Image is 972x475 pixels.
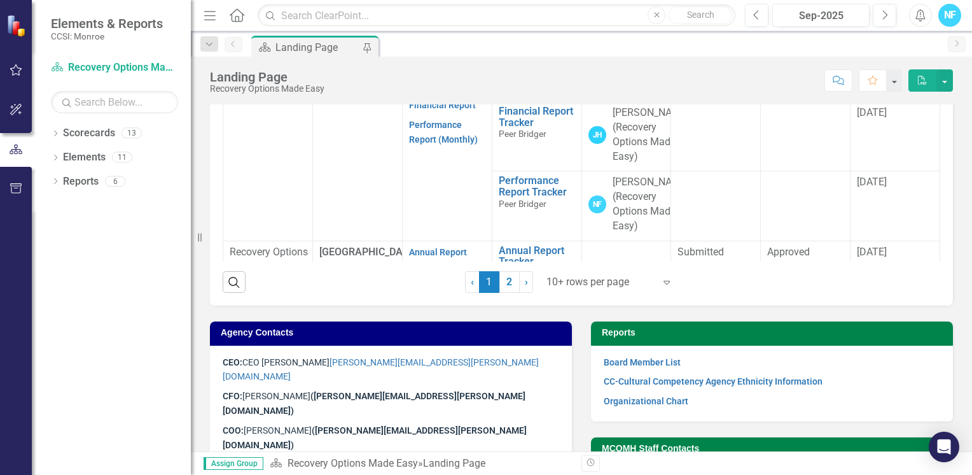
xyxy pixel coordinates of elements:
a: CC-Cultural Competency Agency Ethnicity Information [604,376,823,386]
input: Search Below... [51,91,178,113]
a: 2 [499,271,520,293]
a: Organizational Chart [604,396,688,406]
div: Landing Page [423,457,485,469]
span: Peer Bridger [499,129,546,139]
td: Double-Click to Edit [761,171,850,241]
a: Reports [63,174,99,189]
span: ‹ [471,276,474,288]
span: › [525,276,528,288]
span: [DATE] [857,106,887,118]
div: Landing Page [275,39,359,55]
a: Scorecards [63,126,115,141]
span: [GEOGRAPHIC_DATA] [319,246,417,258]
h3: MCOMH Staff Contacts [602,444,947,453]
span: [DATE] [857,246,887,258]
a: Recovery Options Made Easy [288,457,418,469]
td: Double-Click to Edit Right Click for Context Menu [492,171,581,241]
div: 11 [112,152,132,163]
td: Double-Click to Edit [671,102,761,171]
button: Sep-2025 [772,4,870,27]
td: Double-Click to Edit [671,241,761,283]
a: Recovery Options Made Easy [51,60,178,75]
div: NF [588,195,606,213]
td: Double-Click to Edit [671,171,761,241]
div: 6 [105,176,125,187]
a: [PERSON_NAME][EMAIL_ADDRESS][PERSON_NAME][DOMAIN_NAME] [223,357,539,382]
a: Board Member List [604,357,681,367]
img: ClearPoint Strategy [6,15,29,37]
div: [PERSON_NAME] (Recovery Options Made Easy) [613,106,689,164]
strong: ([PERSON_NAME][EMAIL_ADDRESS][PERSON_NAME][DOMAIN_NAME]) [223,425,527,450]
h3: Agency Contacts [221,328,566,337]
td: Double-Click to Edit [761,102,850,171]
span: [PERSON_NAME] [242,391,310,401]
div: 13 [121,128,142,139]
strong: ([PERSON_NAME][EMAIL_ADDRESS][PERSON_NAME][DOMAIN_NAME]) [223,391,525,416]
span: CEO [PERSON_NAME] [223,357,539,382]
a: Elements [63,150,106,165]
strong: COO: [223,425,244,436]
span: [PERSON_NAME] [223,425,527,450]
div: Sep-2025 [777,8,865,24]
a: Financial Report Tracker [499,106,575,128]
a: Annual Report Tracker [499,245,582,267]
span: [DATE] [857,176,887,188]
p: Recovery Options Made Easy [230,245,306,274]
div: Landing Page [210,70,324,84]
td: Double-Click to Edit Right Click for Context Menu [492,241,581,283]
span: Approved [767,246,810,258]
span: Peer Bridger [499,199,546,209]
td: Double-Click to Edit [761,241,850,283]
a: Annual Report [409,247,467,257]
td: Double-Click to Edit Right Click for Context Menu [492,102,581,171]
input: Search ClearPoint... [258,4,735,27]
span: 1 [479,271,499,293]
span: Elements & Reports [51,16,163,31]
div: [PERSON_NAME] (Recovery Options Made Easy) [613,175,689,233]
a: Performance Report (Monthly) [409,120,478,145]
div: Recovery Options Made Easy [210,84,324,94]
span: Search [687,10,714,20]
div: JH [588,126,606,144]
button: NF [938,4,961,27]
div: » [270,457,572,471]
span: Assign Group [204,457,263,470]
a: Financial Report [409,100,476,110]
small: CCSI: Monroe [51,31,163,41]
div: Open Intercom Messenger [929,432,959,462]
strong: CFO: [223,391,242,401]
button: Search [669,6,732,24]
span: Submitted [677,246,724,258]
h3: Reports [602,328,947,337]
strong: CEO: [223,357,242,367]
a: Performance Report Tracker [499,175,575,197]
